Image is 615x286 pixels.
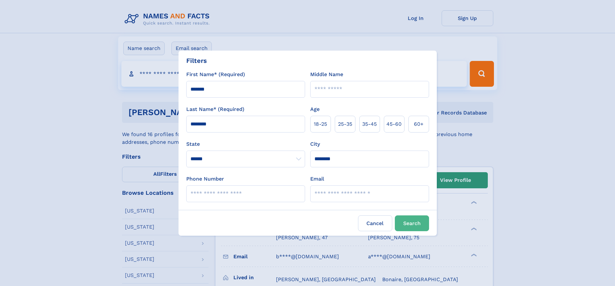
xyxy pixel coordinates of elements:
div: Filters [186,56,207,65]
span: 35‑45 [362,120,377,128]
label: Phone Number [186,175,224,183]
span: 25‑35 [338,120,352,128]
span: 60+ [414,120,424,128]
button: Search [395,215,429,231]
label: Cancel [358,215,392,231]
label: Last Name* (Required) [186,105,244,113]
span: 45‑60 [386,120,402,128]
span: 18‑25 [314,120,327,128]
label: City [310,140,320,148]
label: Age [310,105,320,113]
label: Email [310,175,324,183]
label: State [186,140,305,148]
label: Middle Name [310,71,343,78]
label: First Name* (Required) [186,71,245,78]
